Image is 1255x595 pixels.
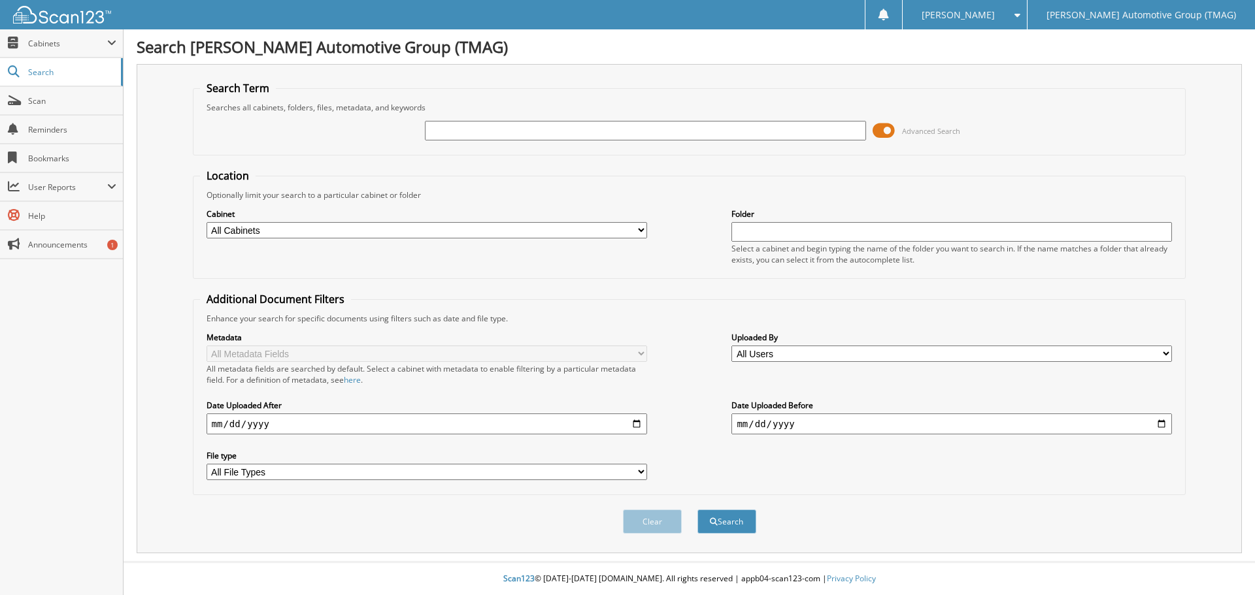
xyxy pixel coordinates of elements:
div: Optionally limit your search to a particular cabinet or folder [200,189,1179,201]
button: Search [697,509,756,534]
legend: Location [200,169,256,183]
span: Reminders [28,124,116,135]
span: [PERSON_NAME] Automotive Group (TMAG) [1046,11,1236,19]
label: Folder [731,208,1172,219]
span: Announcements [28,239,116,250]
div: Enhance your search for specific documents using filters such as date and file type. [200,313,1179,324]
span: Scan123 [503,573,535,584]
div: 1 [107,240,118,250]
div: Select a cabinet and begin typing the name of the folder you want to search in. If the name match... [731,243,1172,265]
span: [PERSON_NAME] [922,11,995,19]
span: User Reports [28,182,107,193]
button: Clear [623,509,682,534]
input: start [207,413,647,434]
div: © [DATE]-[DATE] [DOMAIN_NAME]. All rights reserved | appb04-scan123-com | [124,563,1255,595]
legend: Additional Document Filters [200,292,351,306]
span: Search [28,67,114,78]
span: Cabinets [28,38,107,49]
label: Cabinet [207,208,647,219]
a: Privacy Policy [827,573,876,584]
label: File type [207,450,647,461]
span: Bookmarks [28,153,116,164]
h1: Search [PERSON_NAME] Automotive Group (TMAG) [137,36,1242,57]
div: All metadata fields are searched by default. Select a cabinet with metadata to enable filtering b... [207,363,647,385]
img: scan123-logo-white.svg [13,6,111,24]
input: end [731,413,1172,434]
span: Scan [28,95,116,106]
label: Date Uploaded Before [731,400,1172,411]
label: Date Uploaded After [207,400,647,411]
span: Help [28,210,116,221]
legend: Search Term [200,81,276,95]
label: Uploaded By [731,332,1172,343]
div: Searches all cabinets, folders, files, metadata, and keywords [200,102,1179,113]
span: Advanced Search [902,126,960,136]
a: here [344,374,361,385]
label: Metadata [207,332,647,343]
